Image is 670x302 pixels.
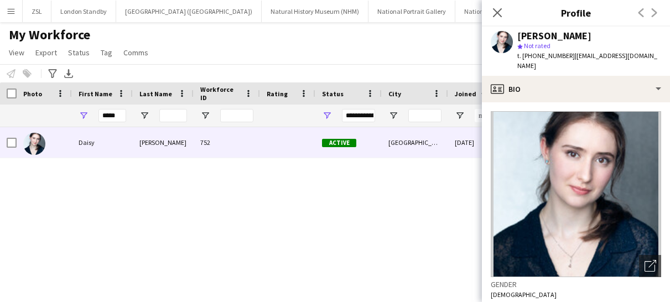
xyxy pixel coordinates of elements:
[79,90,112,98] span: First Name
[64,45,94,60] a: Status
[382,127,448,158] div: [GEOGRAPHIC_DATA]
[123,48,148,58] span: Comms
[51,1,116,22] button: London Standby
[455,111,465,121] button: Open Filter Menu
[455,90,476,98] span: Joined
[639,255,661,277] div: Open photos pop-in
[200,111,210,121] button: Open Filter Menu
[194,127,260,158] div: 752
[23,133,45,155] img: Daisy Mullen-Thomson
[517,51,657,70] span: | [EMAIL_ADDRESS][DOMAIN_NAME]
[524,41,550,50] span: Not rated
[262,1,368,22] button: Natural History Museum (NHM)
[408,109,442,122] input: City Filter Input
[119,45,153,60] a: Comms
[322,111,332,121] button: Open Filter Menu
[220,109,253,122] input: Workforce ID Filter Input
[491,111,661,277] img: Crew avatar or photo
[159,109,187,122] input: Last Name Filter Input
[388,90,401,98] span: City
[31,45,61,60] a: Export
[23,1,51,22] button: ZSL
[79,111,89,121] button: Open Filter Menu
[368,1,455,22] button: National Portrait Gallery
[133,127,194,158] div: [PERSON_NAME]
[4,45,29,60] a: View
[139,111,149,121] button: Open Filter Menu
[388,111,398,121] button: Open Filter Menu
[482,76,670,102] div: Bio
[62,67,75,80] app-action-btn: Export XLSX
[101,48,112,58] span: Tag
[267,90,288,98] span: Rating
[96,45,117,60] a: Tag
[491,279,661,289] h3: Gender
[455,1,560,22] button: National Portrait Gallery (NPG)
[517,31,591,41] div: [PERSON_NAME]
[491,290,557,299] span: [DEMOGRAPHIC_DATA]
[9,48,24,58] span: View
[139,90,172,98] span: Last Name
[116,1,262,22] button: [GEOGRAPHIC_DATA] ([GEOGRAPHIC_DATA])
[35,48,57,58] span: Export
[482,6,670,20] h3: Profile
[322,90,344,98] span: Status
[200,85,240,102] span: Workforce ID
[9,27,90,43] span: My Workforce
[322,139,356,147] span: Active
[448,127,515,158] div: [DATE]
[475,109,508,122] input: Joined Filter Input
[98,109,126,122] input: First Name Filter Input
[68,48,90,58] span: Status
[517,51,575,60] span: t. [PHONE_NUMBER]
[23,90,42,98] span: Photo
[72,127,133,158] div: Daisy
[46,67,59,80] app-action-btn: Advanced filters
